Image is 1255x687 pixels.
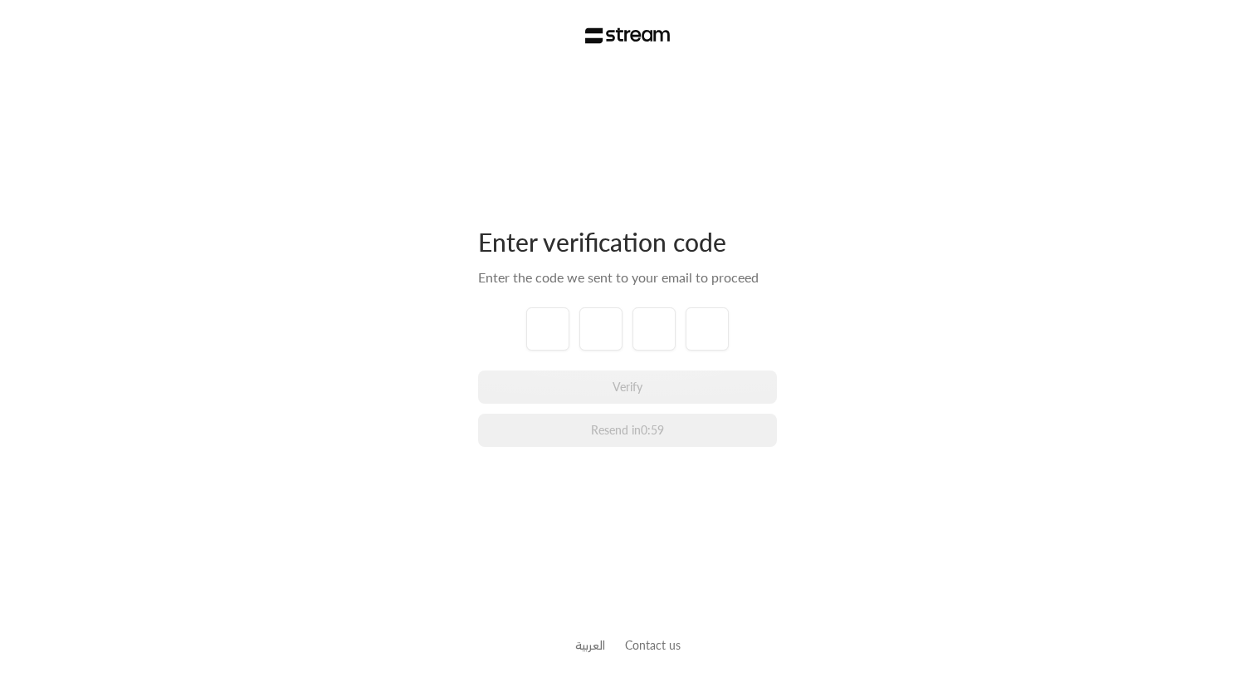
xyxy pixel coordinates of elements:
[478,267,777,287] div: Enter the code we sent to your email to proceed
[625,636,681,654] button: Contact us
[585,27,671,44] img: Stream Logo
[625,638,681,652] a: Contact us
[575,630,605,660] a: العربية
[478,226,777,258] div: Enter verification code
